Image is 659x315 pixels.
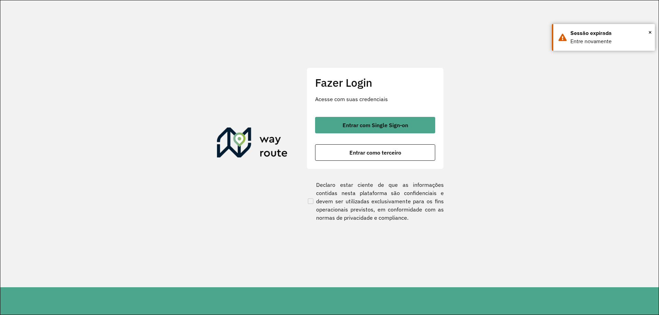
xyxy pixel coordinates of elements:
label: Declaro estar ciente de que as informações contidas nesta plataforma são confidenciais e devem se... [307,181,444,222]
button: button [315,144,435,161]
p: Acesse com suas credenciais [315,95,435,103]
button: Close [648,27,652,37]
img: Roteirizador AmbevTech [217,128,288,160]
span: Entrar como terceiro [349,150,401,155]
div: Entre novamente [570,37,650,46]
span: Entrar com Single Sign-on [343,122,408,128]
div: Sessão expirada [570,29,650,37]
span: × [648,27,652,37]
h2: Fazer Login [315,76,435,89]
button: button [315,117,435,133]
